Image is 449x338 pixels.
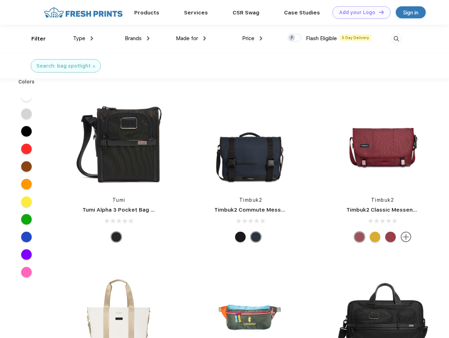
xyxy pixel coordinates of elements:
div: Colors [13,78,40,86]
span: 5 Day Delivery [340,35,371,41]
img: dropdown.png [260,36,262,40]
img: dropdown.png [147,36,149,40]
div: Sign in [403,8,418,17]
img: DT [379,10,384,14]
img: fo%20logo%202.webp [42,6,125,19]
img: more.svg [401,232,411,242]
img: func=resize&h=266 [336,96,430,189]
div: Eco Nautical [251,232,261,242]
div: Black [111,232,122,242]
img: func=resize&h=266 [204,96,297,189]
a: Tumi Alpha 3 Pocket Bag Small [82,207,165,213]
a: Tumi [112,197,125,203]
span: Made for [176,35,198,42]
img: desktop_search.svg [390,33,402,45]
a: Timbuk2 [239,197,263,203]
img: filter_cancel.svg [93,65,95,68]
div: Eco Amber [370,232,380,242]
a: Sign in [396,6,426,18]
span: Flash Eligible [306,35,337,42]
div: Eco Bookish [385,232,396,242]
span: Brands [125,35,142,42]
img: dropdown.png [91,36,93,40]
div: Filter [31,35,46,43]
span: Type [73,35,85,42]
div: Add your Logo [339,10,375,15]
div: Search: bag spotlight [36,62,91,70]
a: Timbuk2 Classic Messenger Bag [346,207,434,213]
a: Timbuk2 [371,197,394,203]
a: Timbuk2 Commute Messenger Bag [214,207,309,213]
span: Price [242,35,254,42]
div: Eco Collegiate Red [354,232,365,242]
a: Products [134,10,159,16]
img: dropdown.png [203,36,206,40]
img: func=resize&h=266 [72,96,166,189]
div: Eco Black [235,232,246,242]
